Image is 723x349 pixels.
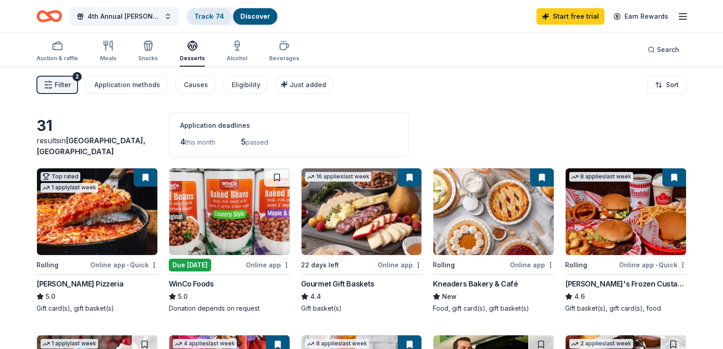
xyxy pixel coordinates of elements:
[569,339,633,349] div: 2 applies last week
[41,183,98,193] div: 1 apply last week
[169,168,290,313] a: Image for WinCo FoodsDue [DATE]Online appWinCo Foods5.0Donation depends on request
[536,8,604,25] a: Start free trial
[180,120,397,131] div: Application deadlines
[73,72,82,81] div: 2
[36,5,62,27] a: Home
[566,168,686,255] img: Image for Freddy's Frozen Custard & Steakburgers
[186,7,278,26] button: Track· 74Discover
[36,168,158,313] a: Image for Lou Malnati's PizzeriaTop rated1 applylast weekRollingOnline app•Quick[PERSON_NAME] Piz...
[433,278,518,289] div: Kneaders Bakery & Café
[574,291,585,302] span: 4.6
[290,81,326,89] span: Just added
[36,117,158,135] div: 31
[90,259,158,271] div: Online app Quick
[275,76,333,94] button: Just added
[36,260,58,271] div: Rolling
[69,7,179,26] button: 4th Annual [PERSON_NAME] Drive Fore A Cure Charity Golf Tournament
[175,76,215,94] button: Causes
[241,137,246,146] span: 5
[442,291,457,302] span: New
[302,168,422,255] img: Image for Gourmet Gift Baskets
[169,304,290,313] div: Donation depends on request
[36,135,158,157] div: results
[619,259,687,271] div: Online app Quick
[169,278,214,289] div: WinCo Foods
[36,76,78,94] button: Filter2
[100,55,116,62] div: Meals
[510,259,554,271] div: Online app
[223,76,268,94] button: Eligibility
[88,11,161,22] span: 4th Annual [PERSON_NAME] Drive Fore A Cure Charity Golf Tournament
[138,55,158,62] div: Snacks
[608,8,674,25] a: Earn Rewards
[180,137,185,146] span: 4
[41,339,98,349] div: 1 apply last week
[305,172,371,182] div: 16 applies last week
[246,138,268,146] span: passed
[301,260,339,271] div: 22 days left
[36,136,146,156] span: in
[37,168,157,255] img: Image for Lou Malnati's Pizzeria
[569,172,633,182] div: 8 applies last week
[36,55,78,62] div: Auction & raffle
[301,278,375,289] div: Gourmet Gift Baskets
[647,76,687,94] button: Sort
[180,55,205,62] div: Desserts
[85,76,167,94] button: Application methods
[36,304,158,313] div: Gift card(s), gift basket(s)
[246,259,290,271] div: Online app
[240,12,270,20] a: Discover
[305,339,369,349] div: 8 applies last week
[565,278,687,289] div: [PERSON_NAME]'s Frozen Custard & Steakburgers
[433,260,455,271] div: Rolling
[227,36,247,67] button: Alcohol
[41,172,80,181] div: Top rated
[185,138,215,146] span: this month
[227,55,247,62] div: Alcohol
[36,36,78,67] button: Auction & raffle
[169,259,211,271] div: Due [DATE]
[184,79,208,90] div: Causes
[180,36,205,67] button: Desserts
[169,168,290,255] img: Image for WinCo Foods
[94,79,160,90] div: Application methods
[36,136,146,156] span: [GEOGRAPHIC_DATA], [GEOGRAPHIC_DATA]
[301,304,422,313] div: Gift basket(s)
[433,168,554,313] a: Image for Kneaders Bakery & CaféRollingOnline appKneaders Bakery & CaféNewFood, gift card(s), gif...
[666,79,679,90] span: Sort
[138,36,158,67] button: Snacks
[269,55,299,62] div: Beverages
[173,339,237,349] div: 4 applies last week
[433,168,554,255] img: Image for Kneaders Bakery & Café
[640,41,687,59] button: Search
[301,168,422,313] a: Image for Gourmet Gift Baskets16 applieslast week22 days leftOnline appGourmet Gift Baskets4.4Gif...
[310,291,321,302] span: 4.4
[433,304,554,313] div: Food, gift card(s), gift basket(s)
[178,291,187,302] span: 5.0
[657,44,679,55] span: Search
[565,168,687,313] a: Image for Freddy's Frozen Custard & Steakburgers8 applieslast weekRollingOnline app•Quick[PERSON_...
[232,79,260,90] div: Eligibility
[194,12,224,20] a: Track· 74
[36,278,123,289] div: [PERSON_NAME] Pizzeria
[46,291,55,302] span: 5.0
[55,79,71,90] span: Filter
[565,260,587,271] div: Rolling
[269,36,299,67] button: Beverages
[100,36,116,67] button: Meals
[378,259,422,271] div: Online app
[127,261,129,269] span: •
[655,261,657,269] span: •
[565,304,687,313] div: Gift basket(s), gift card(s), food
